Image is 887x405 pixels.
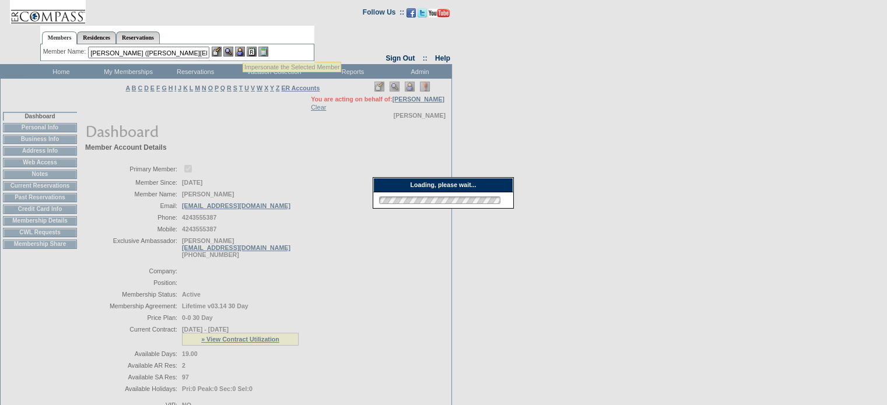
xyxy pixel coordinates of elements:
a: Become our fan on Facebook [406,12,416,19]
div: Loading, please wait... [373,178,513,192]
a: Help [435,54,450,62]
img: Follow us on Twitter [418,8,427,17]
a: Residences [77,31,116,44]
div: Member Name: [43,47,88,57]
a: Follow us on Twitter [418,12,427,19]
a: Reservations [116,31,160,44]
img: b_calculator.gif [258,47,268,57]
img: loading.gif [376,195,504,206]
img: Become our fan on Facebook [406,8,416,17]
td: Follow Us :: [363,7,404,21]
img: View [223,47,233,57]
a: Sign Out [385,54,415,62]
span: :: [423,54,427,62]
img: Impersonate [235,47,245,57]
img: Reservations [247,47,257,57]
a: Members [42,31,78,44]
img: b_edit.gif [212,47,222,57]
a: Subscribe to our YouTube Channel [429,12,450,19]
img: Subscribe to our YouTube Channel [429,9,450,17]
